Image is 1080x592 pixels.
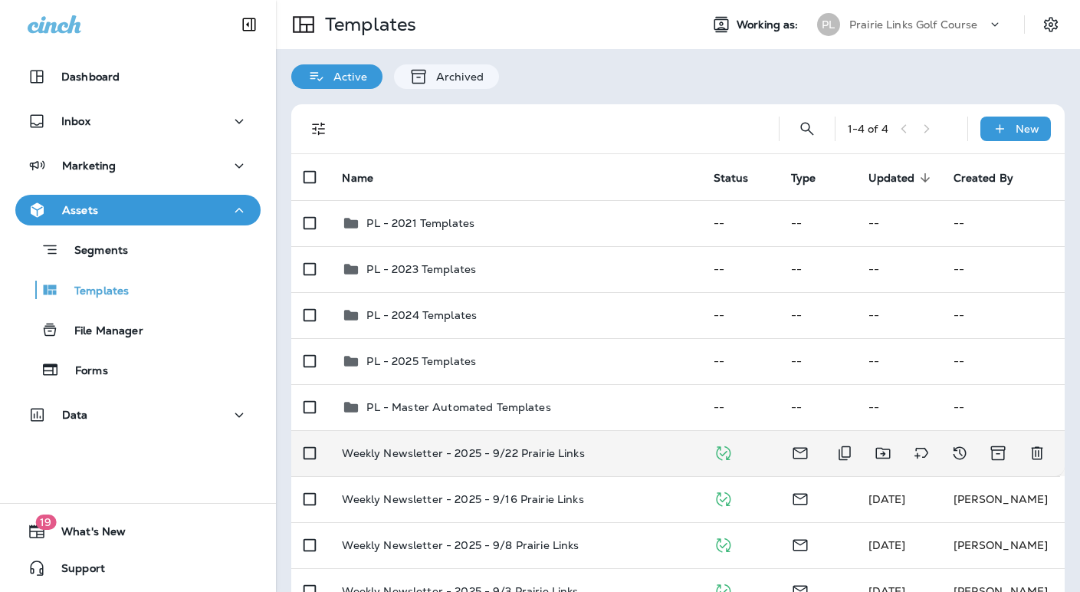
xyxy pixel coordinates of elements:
[15,274,261,306] button: Templates
[366,355,476,367] p: PL - 2025 Templates
[59,284,129,299] p: Templates
[15,314,261,346] button: File Manager
[62,204,98,216] p: Assets
[35,515,56,530] span: 19
[342,172,373,185] span: Name
[61,115,90,127] p: Inbox
[1016,123,1039,135] p: New
[62,160,116,172] p: Marketing
[319,13,416,36] p: Templates
[228,9,271,40] button: Collapse Sidebar
[779,246,856,292] td: --
[366,309,477,321] p: PL - 2024 Templates
[1037,11,1065,38] button: Settings
[326,71,367,83] p: Active
[714,171,769,185] span: Status
[342,493,583,505] p: Weekly Newsletter - 2025 - 9/16 Prairie Links
[46,562,105,580] span: Support
[941,338,1065,384] td: --
[954,171,1033,185] span: Created By
[342,539,579,551] p: Weekly Newsletter - 2025 - 9/8 Prairie Links
[15,553,261,584] button: Support
[428,71,484,83] p: Archived
[779,338,856,384] td: --
[944,438,975,469] button: View Changelog
[868,538,906,552] span: Rachael Owen
[59,324,143,339] p: File Manager
[941,476,1065,522] td: [PERSON_NAME]
[304,113,334,144] button: Filters
[366,263,476,275] p: PL - 2023 Templates
[714,172,749,185] span: Status
[906,438,937,469] button: Add tags
[791,172,816,185] span: Type
[829,438,860,469] button: Duplicate
[61,71,120,83] p: Dashboard
[701,338,779,384] td: --
[714,537,733,551] span: Published
[856,292,941,338] td: --
[954,172,1013,185] span: Created By
[941,246,1065,292] td: --
[15,233,261,266] button: Segments
[791,445,809,459] span: Email
[701,200,779,246] td: --
[856,246,941,292] td: --
[868,438,898,469] button: Move to folder
[15,516,261,547] button: 19What's New
[791,537,809,551] span: Email
[342,447,584,459] p: Weekly Newsletter - 2025 - 9/22 Prairie Links
[856,338,941,384] td: --
[941,292,1065,338] td: --
[62,409,88,421] p: Data
[366,217,474,229] p: PL - 2021 Templates
[714,491,733,505] span: Published
[366,401,550,413] p: PL - Master Automated Templates
[791,171,836,185] span: Type
[60,364,108,379] p: Forms
[1022,438,1052,469] button: Delete
[791,491,809,505] span: Email
[868,172,915,185] span: Updated
[15,400,261,430] button: Data
[941,522,1065,568] td: [PERSON_NAME]
[868,171,935,185] span: Updated
[701,246,779,292] td: --
[737,18,802,31] span: Working as:
[779,292,856,338] td: --
[714,445,733,459] span: Published
[15,150,261,181] button: Marketing
[817,13,840,36] div: PL
[779,384,856,430] td: --
[856,384,941,430] td: --
[15,106,261,136] button: Inbox
[701,292,779,338] td: --
[792,113,822,144] button: Search Templates
[779,200,856,246] td: --
[868,492,906,506] span: Rachael Owen
[849,18,978,31] p: Prairie Links Golf Course
[983,438,1014,469] button: Archive
[59,244,128,259] p: Segments
[15,195,261,225] button: Assets
[941,200,1065,246] td: --
[941,384,1065,430] td: --
[856,200,941,246] td: --
[46,525,126,544] span: What's New
[15,61,261,92] button: Dashboard
[15,354,261,386] button: Forms
[701,384,779,430] td: --
[342,171,393,185] span: Name
[848,123,888,135] div: 1 - 4 of 4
